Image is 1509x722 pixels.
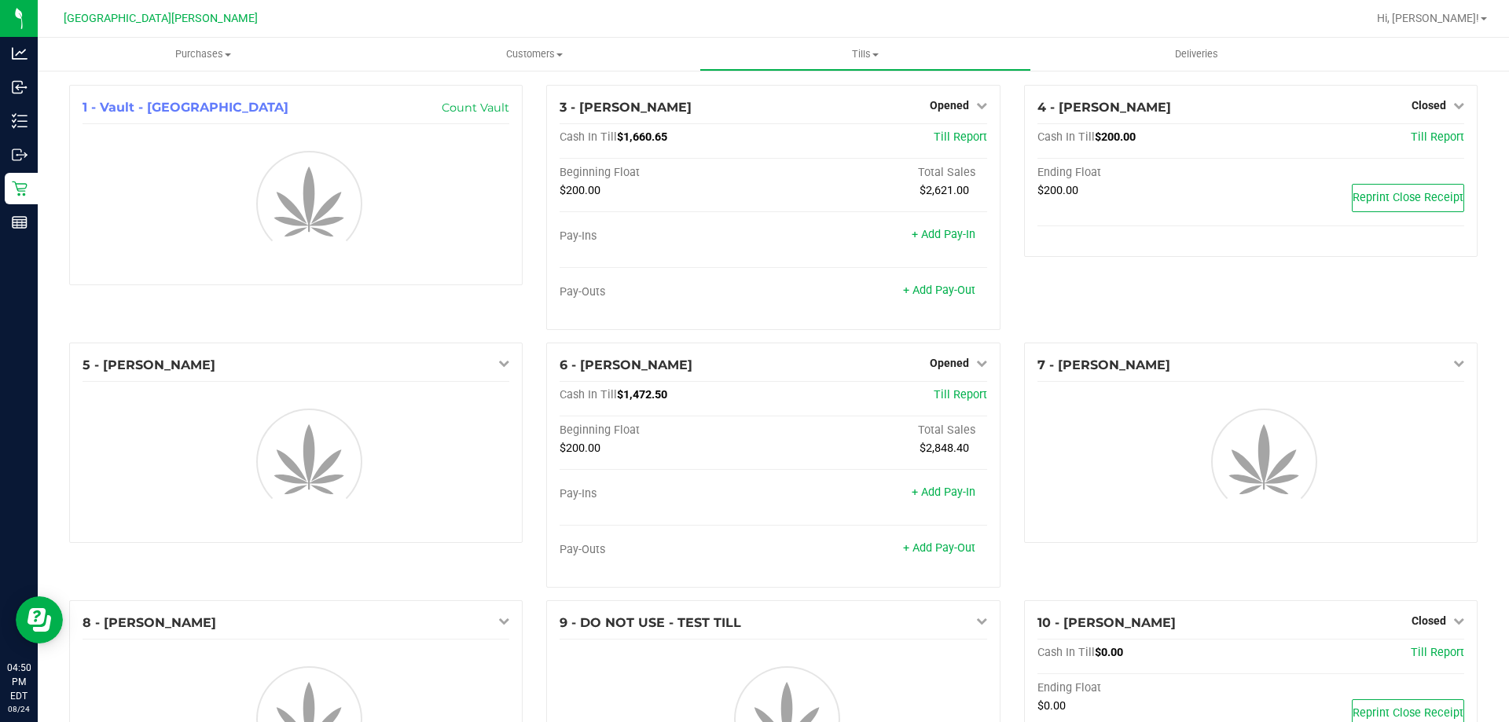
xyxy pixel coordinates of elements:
[934,130,987,144] a: Till Report
[920,442,969,455] span: $2,848.40
[903,284,975,297] a: + Add Pay-Out
[560,130,617,144] span: Cash In Till
[930,357,969,369] span: Opened
[442,101,509,115] a: Count Vault
[1031,38,1362,71] a: Deliveries
[1154,47,1239,61] span: Deliveries
[83,100,288,115] span: 1 - Vault - [GEOGRAPHIC_DATA]
[7,661,31,703] p: 04:50 PM EDT
[1353,191,1463,204] span: Reprint Close Receipt
[560,229,773,244] div: Pay-Ins
[12,113,28,129] inline-svg: Inventory
[12,181,28,196] inline-svg: Retail
[7,703,31,715] p: 08/24
[560,357,692,372] span: 6 - [PERSON_NAME]
[912,486,975,499] a: + Add Pay-In
[930,99,969,112] span: Opened
[1352,184,1464,212] button: Reprint Close Receipt
[699,38,1030,71] a: Tills
[560,100,692,115] span: 3 - [PERSON_NAME]
[560,388,617,401] span: Cash In Till
[1037,681,1251,695] div: Ending Float
[12,214,28,230] inline-svg: Reports
[83,357,215,372] span: 5 - [PERSON_NAME]
[560,487,773,501] div: Pay-Ins
[1037,699,1066,713] span: $0.00
[1377,12,1479,24] span: Hi, [PERSON_NAME]!
[903,541,975,555] a: + Add Pay-Out
[1037,357,1170,372] span: 7 - [PERSON_NAME]
[1095,130,1136,144] span: $200.00
[16,596,63,643] iframe: Resource center
[560,423,773,438] div: Beginning Float
[38,47,369,61] span: Purchases
[1353,706,1463,720] span: Reprint Close Receipt
[560,543,773,557] div: Pay-Outs
[38,38,369,71] a: Purchases
[83,615,216,630] span: 8 - [PERSON_NAME]
[12,79,28,95] inline-svg: Inbound
[700,47,1030,61] span: Tills
[12,46,28,61] inline-svg: Analytics
[1037,646,1095,659] span: Cash In Till
[1037,100,1171,115] span: 4 - [PERSON_NAME]
[1037,130,1095,144] span: Cash In Till
[617,130,667,144] span: $1,660.65
[920,184,969,197] span: $2,621.00
[560,615,741,630] span: 9 - DO NOT USE - TEST TILL
[369,47,699,61] span: Customers
[12,147,28,163] inline-svg: Outbound
[560,184,600,197] span: $200.00
[369,38,699,71] a: Customers
[64,12,258,25] span: [GEOGRAPHIC_DATA][PERSON_NAME]
[560,285,773,299] div: Pay-Outs
[1411,646,1464,659] a: Till Report
[1037,166,1251,180] div: Ending Float
[1037,184,1078,197] span: $200.00
[1411,130,1464,144] a: Till Report
[1412,614,1446,627] span: Closed
[912,228,975,241] a: + Add Pay-In
[560,166,773,180] div: Beginning Float
[560,442,600,455] span: $200.00
[773,166,987,180] div: Total Sales
[1412,99,1446,112] span: Closed
[1037,615,1176,630] span: 10 - [PERSON_NAME]
[1095,646,1123,659] span: $0.00
[934,388,987,401] a: Till Report
[773,423,987,438] div: Total Sales
[617,388,667,401] span: $1,472.50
